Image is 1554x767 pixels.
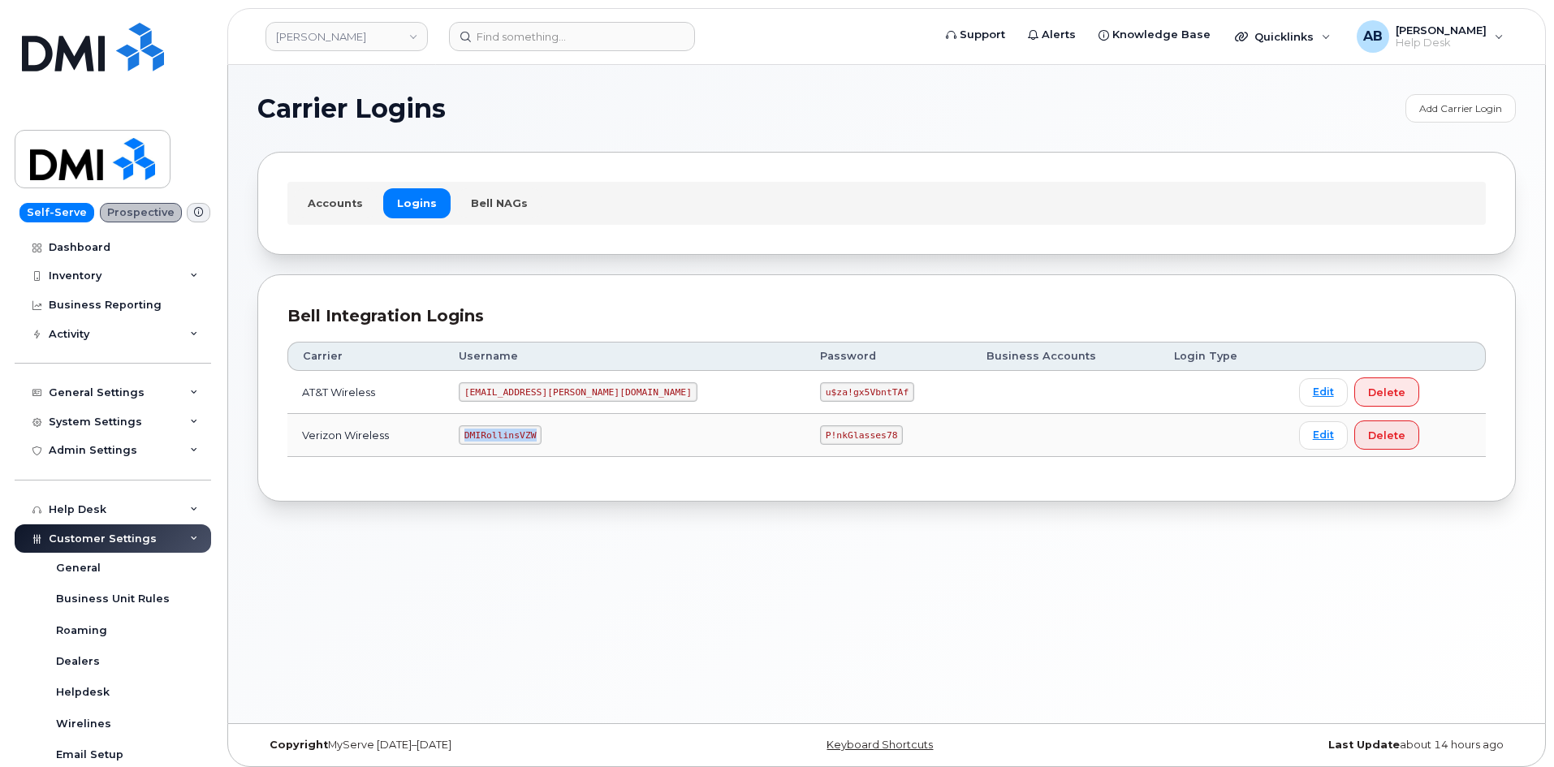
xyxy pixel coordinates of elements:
a: Keyboard Shortcuts [827,739,933,751]
span: Delete [1368,385,1405,400]
a: Edit [1299,378,1348,407]
button: Delete [1354,377,1419,407]
a: Accounts [294,188,377,218]
th: Business Accounts [972,342,1159,371]
code: DMIRollinsVZW [459,425,542,445]
code: P!nkGlasses78 [820,425,903,445]
th: Carrier [287,342,444,371]
a: Edit [1299,421,1348,450]
td: Verizon Wireless [287,414,444,457]
a: Logins [383,188,451,218]
div: Bell Integration Logins [287,304,1486,328]
code: [EMAIL_ADDRESS][PERSON_NAME][DOMAIN_NAME] [459,382,697,402]
strong: Last Update [1328,739,1400,751]
div: about 14 hours ago [1096,739,1516,752]
th: Password [805,342,972,371]
span: Delete [1368,428,1405,443]
th: Login Type [1159,342,1284,371]
div: MyServe [DATE]–[DATE] [257,739,677,752]
a: Bell NAGs [457,188,542,218]
a: Add Carrier Login [1405,94,1516,123]
th: Username [444,342,805,371]
td: AT&T Wireless [287,371,444,414]
strong: Copyright [270,739,328,751]
code: u$za!gx5VbntTAf [820,382,914,402]
button: Delete [1354,420,1419,450]
span: Carrier Logins [257,97,446,121]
